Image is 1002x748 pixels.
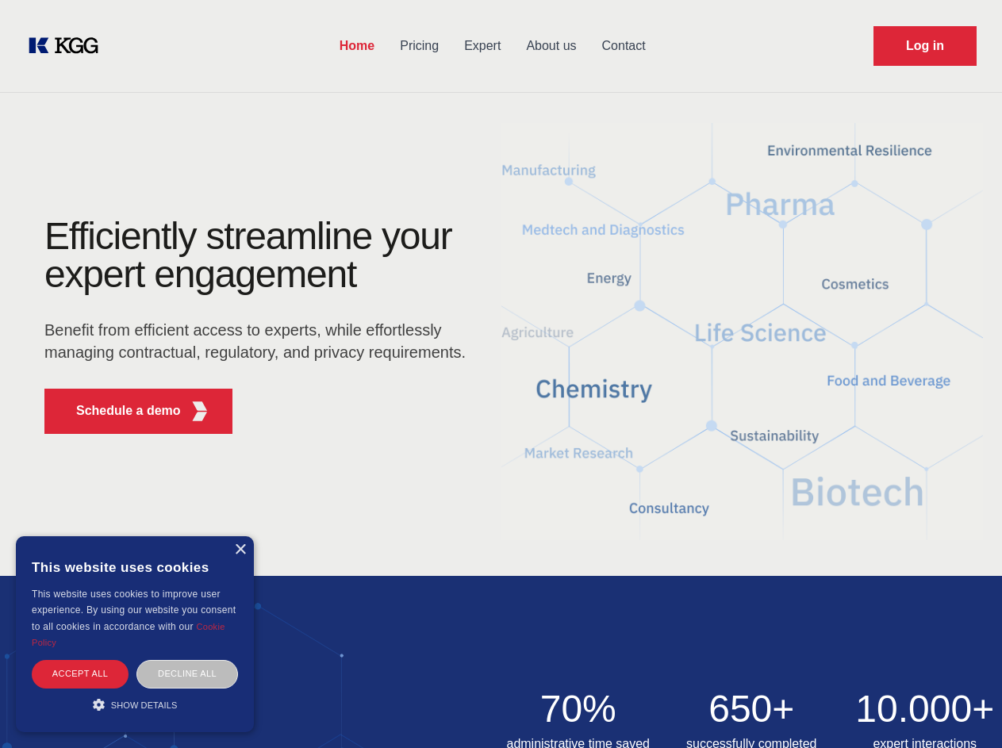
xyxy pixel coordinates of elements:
h2: 70% [501,690,656,728]
span: This website uses cookies to improve user experience. By using our website you consent to all coo... [32,589,236,632]
a: About us [513,25,589,67]
a: Home [327,25,387,67]
a: Pricing [387,25,451,67]
h1: Efficiently streamline your expert engagement [44,217,476,293]
a: Contact [589,25,658,67]
a: Request Demo [873,26,977,66]
img: KGG Fifth Element RED [501,103,984,560]
a: Cookie Policy [32,622,225,647]
iframe: Chat Widget [923,672,1002,748]
img: KGG Fifth Element RED [190,401,209,421]
div: Accept all [32,660,129,688]
div: Close [234,544,246,556]
button: Schedule a demoKGG Fifth Element RED [44,389,232,434]
h2: 650+ [674,690,829,728]
a: Expert [451,25,513,67]
p: Benefit from efficient access to experts, while effortlessly managing contractual, regulatory, an... [44,319,476,363]
div: Show details [32,696,238,712]
a: KOL Knowledge Platform: Talk to Key External Experts (KEE) [25,33,111,59]
div: This website uses cookies [32,548,238,586]
p: Schedule a demo [76,401,181,420]
span: Show details [111,700,178,710]
div: Decline all [136,660,238,688]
